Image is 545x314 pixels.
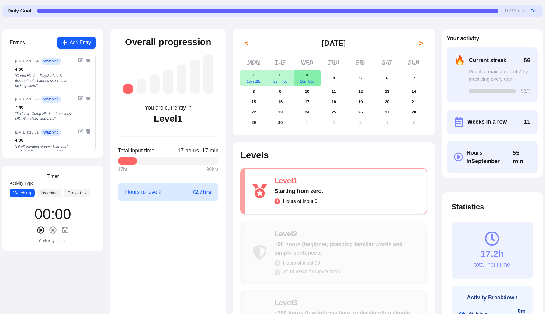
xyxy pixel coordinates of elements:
div: total input time [474,260,510,269]
button: Edit entry [78,58,83,62]
div: " Hindi listening stories: Hide and seek- felt like I understood this better than before but defi... [15,145,76,198]
span: Weeks in a row [467,117,507,126]
h3: Timer [47,173,59,180]
button: Edit entry [78,129,83,134]
div: 15m 28s [240,79,267,84]
button: Add Entry [57,37,96,49]
button: September 23, 2025 [267,107,294,117]
abbr: Thursday [328,59,339,65]
abbr: September 5, 2025 [359,76,362,80]
abbr: September 3, 2025 [306,73,308,77]
div: [DATE] at 13:01 [15,130,39,135]
button: > [415,37,427,49]
span: 90 hrs [206,166,218,173]
abbr: October 1, 2025 [306,120,308,125]
button: October 3, 2025 [347,117,374,128]
button: September 20, 2025 [374,97,401,107]
abbr: October 3, 2025 [359,120,362,125]
button: September 26, 2025 [347,107,374,117]
div: Level 6: ~1,750 hours (advanced, understanding native media with effort) [190,60,200,94]
span: Click to toggle between decimal and time format [178,146,218,155]
abbr: September 19, 2025 [358,99,363,104]
button: September 30, 2025 [267,117,294,128]
abbr: September 25, 2025 [332,110,336,114]
abbr: Friday [356,59,365,65]
h2: Statistics [452,202,533,212]
abbr: Saturday [382,59,392,65]
abbr: September 17, 2025 [305,99,309,104]
span: < [244,38,248,48]
div: Level 2 [274,229,419,239]
button: September 28, 2025 [401,107,427,117]
abbr: September 21, 2025 [411,99,416,104]
button: September 17, 2025 [294,97,321,107]
button: Edit [530,8,538,14]
button: < [240,37,252,49]
button: September 11, 2025 [321,86,347,97]
div: Click play to start [39,239,67,243]
div: Level 3 [274,298,419,308]
button: September 25, 2025 [321,107,347,117]
button: September 10, 2025 [294,86,321,97]
div: Starting from zero. [274,187,419,195]
div: Level 1 [154,113,182,124]
abbr: September 11, 2025 [332,89,336,94]
span: 72.7 hrs [192,188,211,196]
abbr: October 4, 2025 [386,120,388,125]
button: September 22, 2025 [240,107,267,117]
button: September 9, 2025 [267,86,294,97]
abbr: Sunday [408,59,419,65]
abbr: September 15, 2025 [252,99,256,104]
button: Delete entry [86,96,91,100]
abbr: Tuesday [275,59,286,65]
span: Hours to level 2 [125,188,161,196]
div: " 7:46 min-Comp Hindi - chopsticks - OK, Was distracted a bit " [15,111,76,121]
div: 22m 49s [267,79,294,84]
abbr: October 5, 2025 [413,120,415,125]
abbr: September 7, 2025 [413,76,415,80]
button: September 19, 2025 [347,97,374,107]
abbr: September 14, 2025 [411,89,416,94]
span: 17 hr [118,166,127,173]
span: Hours of input: 90 [283,260,320,267]
abbr: September 13, 2025 [385,89,390,94]
h2: Overall progression [125,37,211,47]
abbr: October 2, 2025 [333,120,335,125]
abbr: September 26, 2025 [358,110,363,114]
button: October 1, 2025 [294,117,321,128]
div: [DATE] at 13:23 [15,97,39,102]
button: September 29, 2025 [240,117,267,128]
button: September 4, 2025 [321,70,347,86]
abbr: September 30, 2025 [278,120,283,125]
h3: Activity Breakdown [459,293,526,302]
div: Level 5: ~1,050 hours (high intermediate, understanding most everyday content) [177,65,186,94]
div: 00 : 00 [35,207,71,222]
abbr: September 22, 2025 [252,110,256,114]
span: 56 /7 [521,88,530,95]
span: watching [41,96,61,103]
abbr: September 28, 2025 [411,110,416,114]
button: September 27, 2025 [374,107,401,117]
div: 16m 50s [294,79,321,84]
div: Level 4: ~525 hours (intermediate, understanding more complex conversations) [163,69,173,94]
abbr: September 18, 2025 [332,99,336,104]
button: September 21, 2025 [401,97,427,107]
abbr: September 4, 2025 [333,76,335,80]
div: 17.2h [481,248,504,259]
div: 4 : 56 [15,66,76,72]
div: Level 2: ~90 hours (beginner, grasping familiar words and simple sentences) [137,79,146,94]
button: September 24, 2025 [294,107,321,117]
button: Edit entry [78,96,83,100]
span: Current streak [469,56,506,65]
span: 🔥 [454,55,465,66]
div: 4 : 08 [15,137,76,143]
button: September 12, 2025 [347,86,374,97]
button: October 4, 2025 [374,117,401,128]
abbr: September 29, 2025 [252,120,256,125]
div: Level 3: ~260 hours (low intermediate, understanding simple conversations) [150,74,160,94]
div: Level 1: Starting from zero. [123,84,133,94]
button: September 15, 2025 [240,97,267,107]
h3: Entries [10,39,25,46]
span: watching [41,129,61,136]
button: September 16, 2025 [267,97,294,107]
